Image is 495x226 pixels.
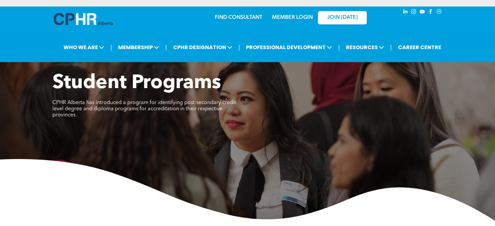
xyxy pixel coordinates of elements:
[410,8,418,17] a: instagram
[239,41,240,54] li: |
[338,41,340,54] li: |
[402,8,409,17] a: linkedin
[62,41,106,53] span: WHO WE ARE
[54,13,113,25] img: A blue and white logo for cp alberta
[318,11,367,24] a: JOIN [DATE]
[52,73,221,93] span: Student Programs
[427,8,434,17] a: facebook
[396,41,443,53] a: CAREER CENTRE
[110,41,112,54] li: |
[390,41,392,54] li: |
[244,41,334,53] span: PROFESSIONAL DEVELOPMENT
[165,41,167,54] li: |
[116,41,161,53] span: MEMBERSHIP
[344,41,386,53] span: RESOURCES
[215,15,262,20] a: FIND CONSULTANT
[171,41,234,53] span: CPHR DESIGNATION
[272,15,313,20] a: MEMBER LOGIN
[436,8,443,17] a: Social network
[327,15,358,21] span: JOIN [DATE]
[419,8,426,17] a: youtube
[52,100,238,118] span: CPHR Alberta has introduced a program for identifying post-secondary credit-level degree and dipl...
